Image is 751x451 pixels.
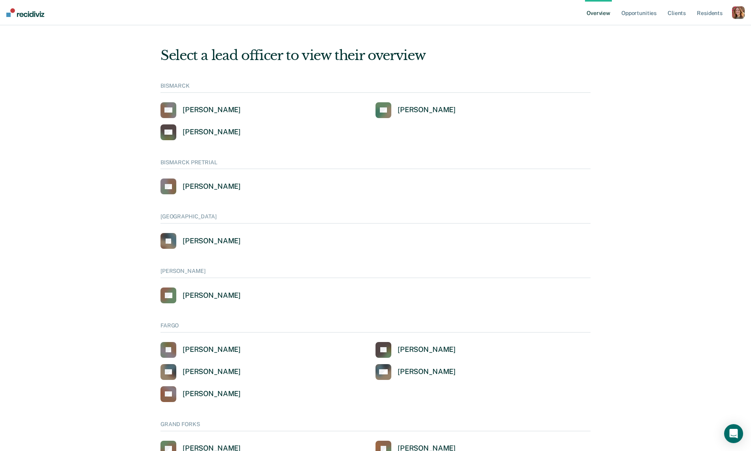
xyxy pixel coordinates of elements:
[183,389,241,398] div: [PERSON_NAME]
[160,268,591,278] div: [PERSON_NAME]
[183,128,241,137] div: [PERSON_NAME]
[160,322,591,333] div: FARGO
[6,8,44,17] img: Recidiviz
[183,291,241,300] div: [PERSON_NAME]
[183,237,241,246] div: [PERSON_NAME]
[160,83,591,93] div: BISMARCK
[160,386,241,402] a: [PERSON_NAME]
[375,364,456,380] a: [PERSON_NAME]
[160,159,591,169] div: BISMARCK PRETRIAL
[724,424,743,443] div: Open Intercom Messenger
[160,213,591,224] div: [GEOGRAPHIC_DATA]
[375,342,456,358] a: [PERSON_NAME]
[160,342,241,358] a: [PERSON_NAME]
[160,102,241,118] a: [PERSON_NAME]
[183,182,241,191] div: [PERSON_NAME]
[160,364,241,380] a: [PERSON_NAME]
[160,179,241,194] a: [PERSON_NAME]
[398,367,456,376] div: [PERSON_NAME]
[160,288,241,303] a: [PERSON_NAME]
[183,105,241,115] div: [PERSON_NAME]
[160,421,591,431] div: GRAND FORKS
[160,47,591,64] div: Select a lead officer to view their overview
[398,105,456,115] div: [PERSON_NAME]
[398,345,456,354] div: [PERSON_NAME]
[160,124,241,140] a: [PERSON_NAME]
[183,345,241,354] div: [PERSON_NAME]
[183,367,241,376] div: [PERSON_NAME]
[375,102,456,118] a: [PERSON_NAME]
[160,233,241,249] a: [PERSON_NAME]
